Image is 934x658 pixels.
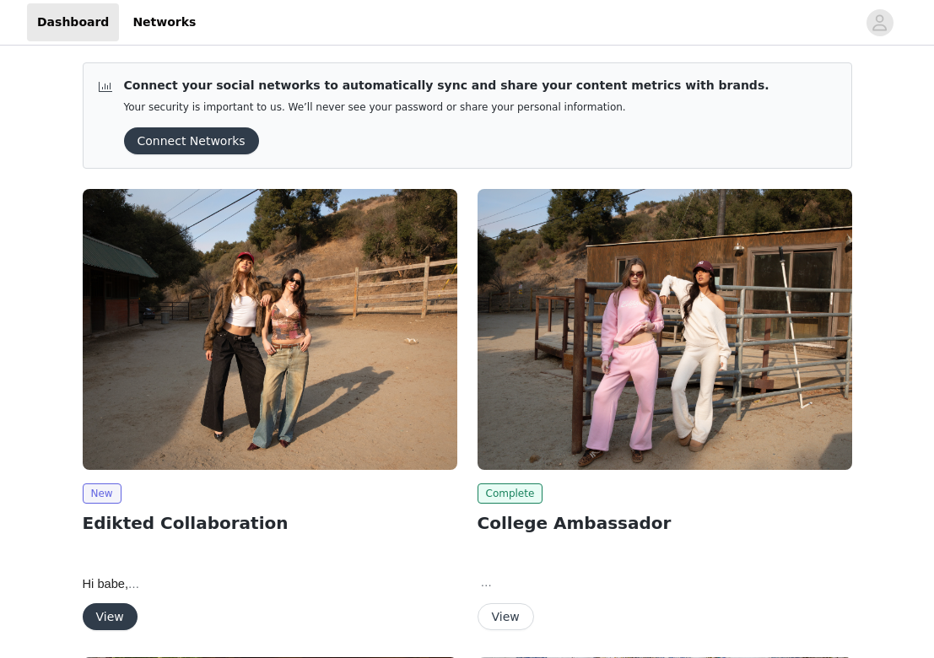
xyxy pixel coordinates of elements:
[478,510,852,536] h2: College Ambassador
[83,577,140,591] span: Hi babe,
[124,77,769,94] p: Connect your social networks to automatically sync and share your content metrics with brands.
[83,603,138,630] button: View
[122,3,206,41] a: Networks
[478,603,534,630] button: View
[124,127,259,154] button: Connect Networks
[478,483,543,504] span: Complete
[478,611,534,623] a: View
[83,483,121,504] span: New
[83,510,457,536] h2: Edikted Collaboration
[478,189,852,470] img: Edikted
[872,9,888,36] div: avatar
[124,101,769,114] p: Your security is important to us. We’ll never see your password or share your personal information.
[83,611,138,623] a: View
[27,3,119,41] a: Dashboard
[83,189,457,470] img: Edikted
